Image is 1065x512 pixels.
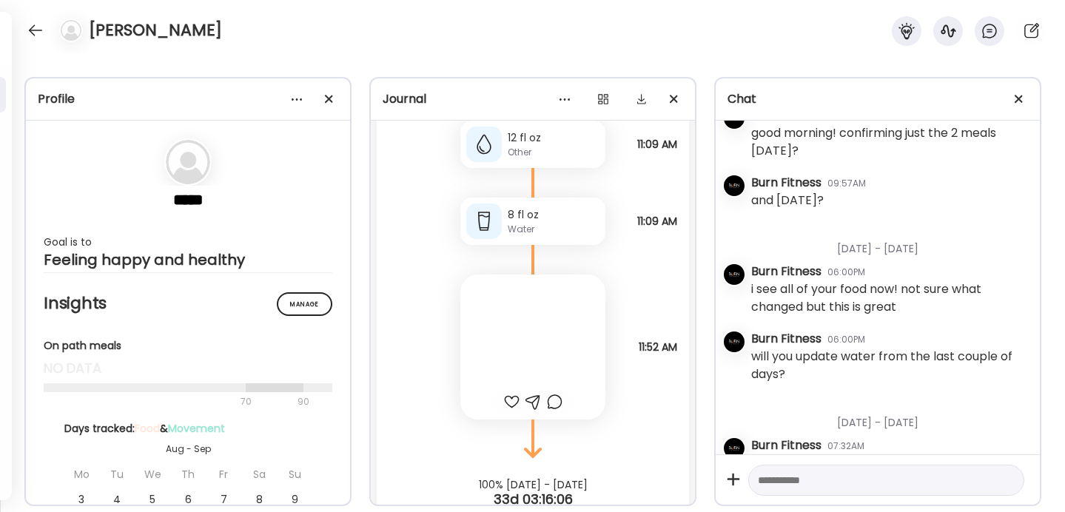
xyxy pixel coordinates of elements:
img: avatars%2FuWRaMOtOdEeWKct91Q6UiV8EwsP2 [724,264,745,285]
h4: [PERSON_NAME] [89,18,222,42]
div: 5 [136,487,169,512]
div: Fr [207,462,240,487]
div: Feeling happy and healthy [44,251,332,269]
div: 100% [DATE] - [DATE] [371,479,695,491]
div: good morning! confirming just the 2 meals [DATE]? [751,124,1028,160]
div: 8 fl oz [508,207,599,223]
div: 7 [207,487,240,512]
div: Burn Fitness [751,174,822,192]
div: 6 [172,487,204,512]
div: Chat [728,90,1028,108]
div: Tu [101,462,133,487]
div: 8 [243,487,275,512]
div: 09:57AM [827,177,866,190]
div: Burn Fitness [751,330,822,348]
div: i see all of your food now! not sure what changed but this is great [751,280,1028,316]
div: Manage [277,292,332,316]
img: avatars%2FuWRaMOtOdEeWKct91Q6UiV8EwsP2 [724,331,745,352]
div: Su [278,462,311,487]
div: Other [508,146,599,159]
div: 06:00PM [827,333,865,346]
span: 11:09 AM [637,138,677,151]
div: 06:00PM [827,266,865,279]
div: and [DATE]? [751,192,824,209]
div: Burn Fitness [751,263,822,280]
div: We [136,462,169,487]
div: will you update water from the last couple of days? [751,348,1028,383]
div: Th [172,462,204,487]
div: Journal [383,90,683,108]
img: avatars%2FuWRaMOtOdEeWKct91Q6UiV8EwsP2 [724,438,745,459]
img: avatars%2FuWRaMOtOdEeWKct91Q6UiV8EwsP2 [724,175,745,196]
div: Water [508,223,599,236]
div: 70 [44,393,293,411]
div: Days tracked: & [64,421,312,437]
span: Movement [168,421,225,436]
div: 33d 03:16:06 [371,491,695,508]
div: no data [44,360,332,377]
div: Goal is to [44,233,332,251]
div: 07:32AM [827,439,864,453]
div: 9 [278,487,311,512]
div: 90 [296,393,311,411]
div: Burn Fitness [751,437,822,454]
div: Aug - Sep [64,442,312,456]
span: 11:09 AM [637,215,677,228]
img: bg-avatar-default.svg [166,140,210,184]
div: 12 fl oz [508,130,599,146]
div: [DATE] - [DATE] [751,223,1028,263]
div: 3 [65,487,98,512]
span: 11:52 AM [639,340,677,354]
div: Mo [65,462,98,487]
div: [DATE] - [DATE] [751,397,1028,437]
span: Food [135,421,160,436]
img: bg-avatar-default.svg [61,20,81,41]
div: On path meals [44,338,332,354]
div: 4 [101,487,133,512]
div: Profile [38,90,338,108]
div: Sa [243,462,275,487]
h2: Insights [44,292,332,314]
